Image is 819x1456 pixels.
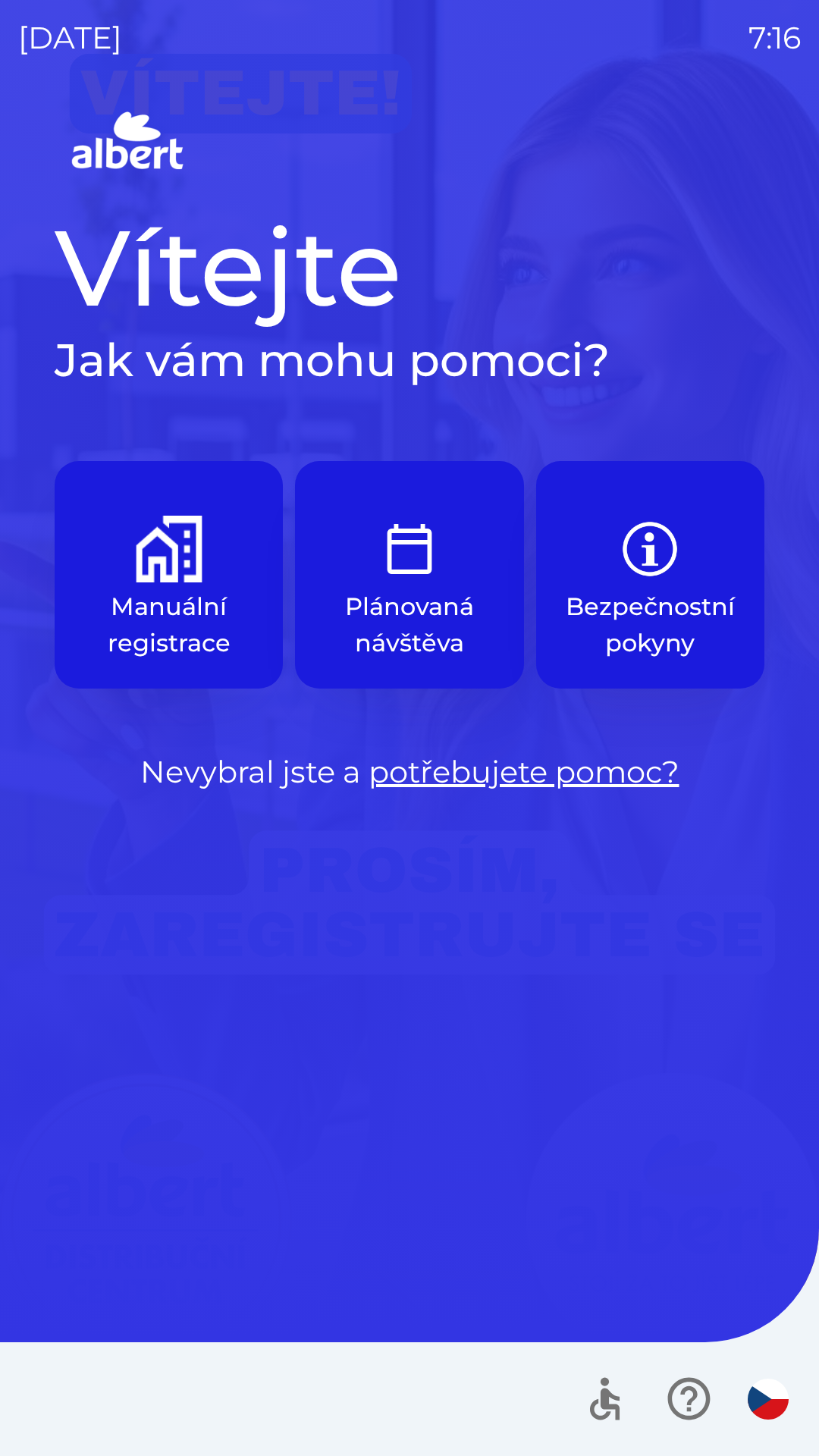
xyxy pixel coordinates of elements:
[55,203,764,332] h1: Vítejte
[376,516,443,582] img: e9efe3d3-6003-445a-8475-3fd9a2e5368f.png
[55,461,283,689] button: Manuální registrace
[91,588,246,661] p: Manuální registrace
[617,516,683,582] img: b85e123a-dd5f-4e82-bd26-90b222bbbbcf.png
[55,106,764,179] img: Logo
[748,1379,789,1420] img: cs flag
[295,461,523,689] button: Plánovaná návštěva
[55,332,764,388] h2: Jak vám mohu pomoci?
[55,749,764,795] p: Nevybral jste a
[536,461,764,689] button: Bezpečnostní pokyny
[748,15,801,61] p: 7:16
[566,588,735,661] p: Bezpečnostní pokyny
[18,15,122,61] p: [DATE]
[136,516,202,582] img: d73f94ca-8ab6-4a86-aa04-b3561b69ae4e.png
[331,588,487,661] p: Plánovaná návštěva
[369,753,679,790] a: potřebujete pomoc?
